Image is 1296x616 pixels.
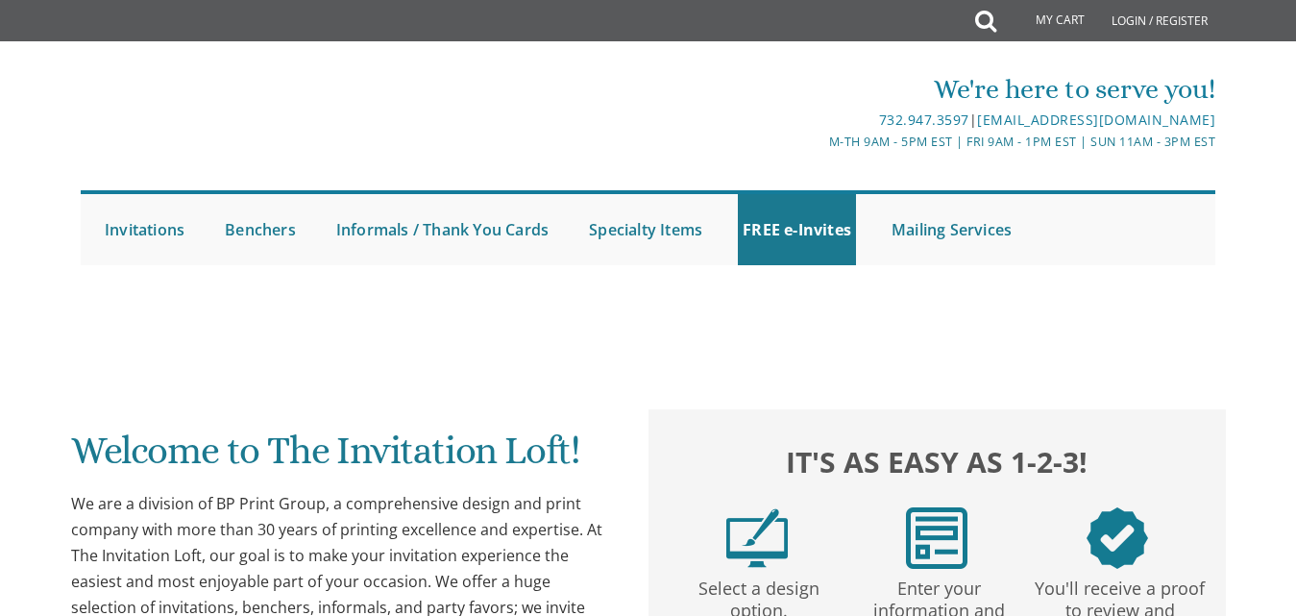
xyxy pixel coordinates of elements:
a: Benchers [220,194,301,265]
h1: Welcome to The Invitation Loft! [71,430,612,486]
a: Specialty Items [584,194,707,265]
h2: It's as easy as 1-2-3! [667,440,1208,482]
div: We're here to serve you! [460,70,1215,109]
img: step1.png [726,507,788,569]
a: Invitations [100,194,189,265]
a: FREE e-Invites [738,194,856,265]
img: step2.png [906,507,967,569]
a: 732.947.3597 [879,111,969,129]
a: Mailing Services [887,194,1016,265]
div: M-Th 9am - 5pm EST | Fri 9am - 1pm EST | Sun 11am - 3pm EST [460,132,1215,152]
div: | [460,109,1215,132]
a: My Cart [994,2,1098,40]
a: [EMAIL_ADDRESS][DOMAIN_NAME] [977,111,1215,129]
img: step3.png [1087,507,1148,569]
a: Informals / Thank You Cards [331,194,553,265]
